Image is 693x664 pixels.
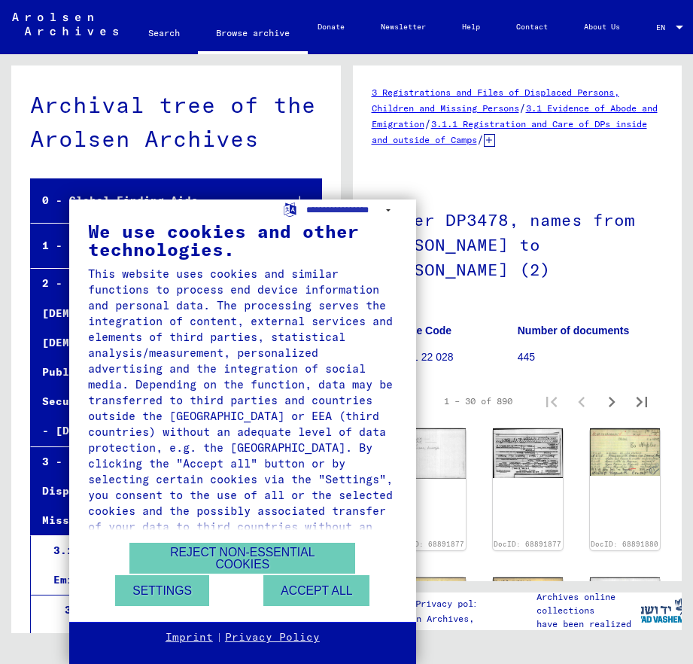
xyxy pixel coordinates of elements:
[88,222,397,258] div: We use cookies and other technologies.
[166,630,213,645] a: Imprint
[88,266,397,550] div: This website uses cookies and similar functions to process end device information and personal da...
[115,575,209,606] button: Settings
[225,630,320,645] a: Privacy Policy
[129,543,355,574] button: Reject non-essential cookies
[263,575,369,606] button: Accept all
